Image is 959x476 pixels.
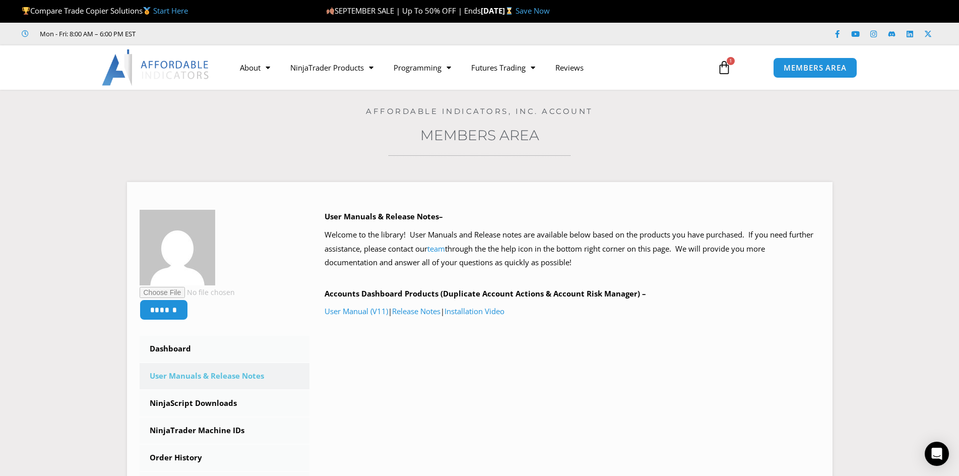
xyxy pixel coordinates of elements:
a: Dashboard [140,336,310,362]
a: Members Area [420,127,539,144]
a: 1 [702,53,746,82]
span: MEMBERS AREA [784,64,847,72]
span: Compare Trade Copier Solutions [22,6,188,16]
a: MEMBERS AREA [773,57,857,78]
a: Release Notes [392,306,440,316]
p: | | [325,305,820,319]
a: About [230,56,280,79]
span: SEPTEMBER SALE | Up To 50% OFF | Ends [326,6,481,16]
strong: [DATE] [481,6,516,16]
div: Open Intercom Messenger [925,442,949,466]
p: Welcome to the library! User Manuals and Release notes are available below based on the products ... [325,228,820,270]
iframe: Customer reviews powered by Trustpilot [150,29,301,39]
b: Accounts Dashboard Products (Duplicate Account Actions & Account Risk Manager) – [325,288,646,299]
a: Start Here [153,6,188,16]
img: ⌛ [505,7,513,15]
nav: Menu [230,56,706,79]
a: Futures Trading [461,56,545,79]
a: Order History [140,445,310,471]
img: LogoAI | Affordable Indicators – NinjaTrader [102,49,210,86]
img: 🍂 [327,7,334,15]
img: 🏆 [22,7,30,15]
a: NinjaTrader Machine IDs [140,418,310,444]
a: Save Now [516,6,550,16]
img: 🥇 [143,7,151,15]
a: Programming [383,56,461,79]
a: NinjaTrader Products [280,56,383,79]
span: Mon - Fri: 8:00 AM – 6:00 PM EST [37,28,136,40]
a: User Manuals & Release Notes [140,363,310,389]
a: NinjaScript Downloads [140,390,310,416]
a: Affordable Indicators, Inc. Account [366,106,593,116]
a: User Manual (V11) [325,306,388,316]
a: Installation Video [444,306,504,316]
a: Reviews [545,56,594,79]
b: User Manuals & Release Notes– [325,211,443,221]
span: 1 [727,57,735,65]
img: e0cc9fa063b7fb7a0483635173a62b21fe4c41a01693638c9c793b236e47dcfd [140,210,215,285]
a: team [427,244,445,254]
